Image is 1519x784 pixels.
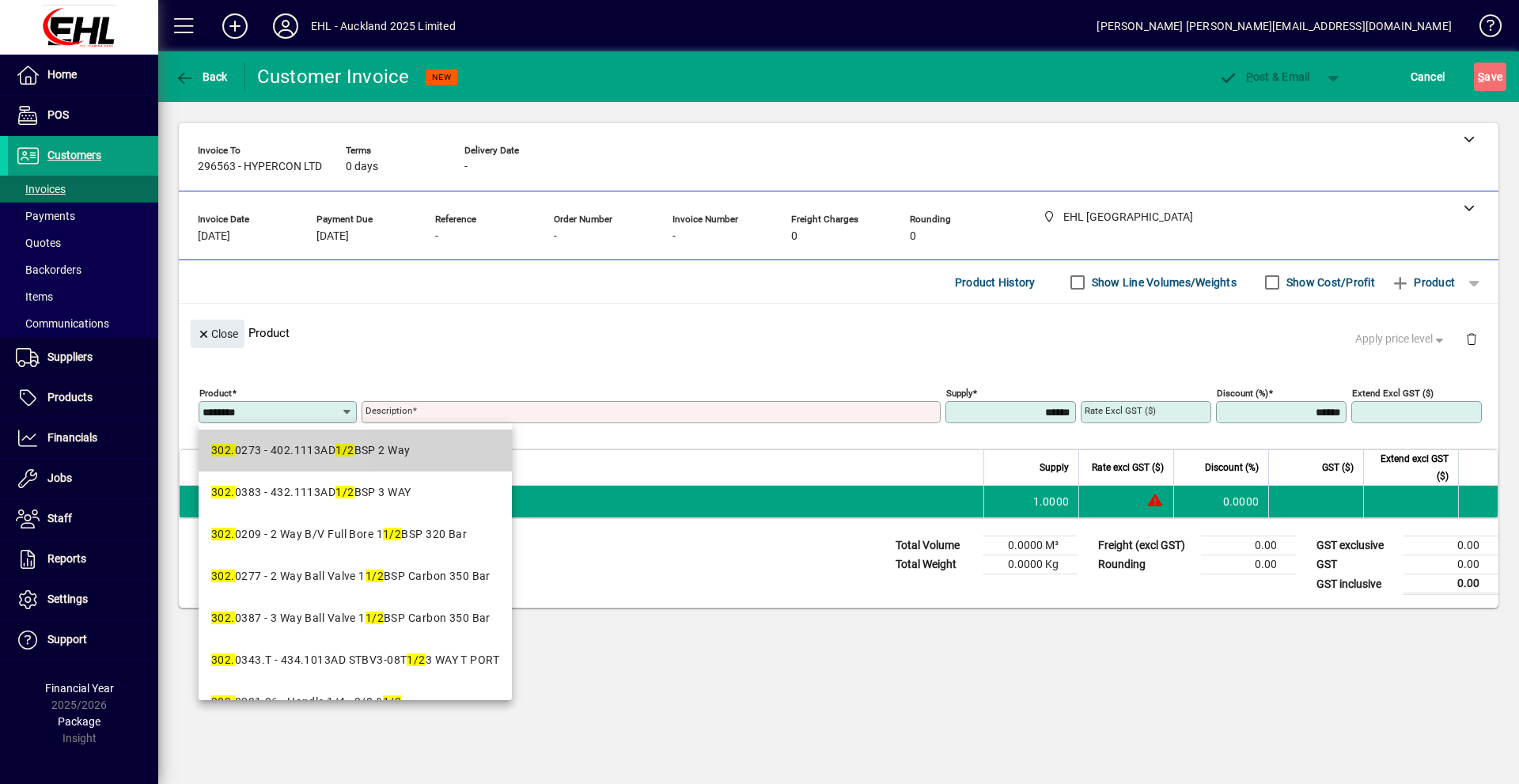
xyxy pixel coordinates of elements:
span: Payments [16,210,75,222]
span: Package [58,715,100,728]
span: 1.0000 [1033,494,1070,509]
span: Reports [47,552,86,565]
label: Show Line Volumes/Weights [1089,275,1237,290]
mat-option: 302.0209 - 2 Way B/V Full Bore 11/2 BSP 320 Bar [199,513,512,555]
mat-label: Discount (%) [1217,388,1268,399]
div: Customer Invoice [257,64,410,89]
span: 0 days [346,161,378,173]
span: - [672,230,676,243]
em: 1/2 [335,486,354,498]
em: 302. [211,570,235,582]
button: Delete [1453,320,1491,358]
div: 0277 - 2 Way Ball Valve 1 BSP Carbon 350 Bar [211,568,491,585]
div: Product [179,304,1498,362]
span: Suppliers [47,350,93,363]
span: Discount (%) [1205,459,1259,476]
div: 0343.T - 434.1013AD STBV3-08T 3 WAY T PORT [211,652,499,668]
mat-option: 302.0273 - 402.1113AD 1/2 BSP 2 Way [199,430,512,472]
div: EHL - Auckland 2025 Limited [311,13,456,39]
mat-label: Rate excl GST ($) [1085,405,1156,416]
span: NEW [432,72,452,82]
td: 0.00 [1403,574,1498,594]
mat-option: 302.0383 - 432.1113AD 1/2 BSP 3 WAY [199,472,512,513]
a: Suppliers [8,338,158,377]
a: Financials [8,419,158,458]
a: Quotes [8,229,158,256]
button: Post & Email [1210,62,1318,91]
mat-label: Extend excl GST ($) [1352,388,1434,399]
td: Total Weight [888,555,983,574]
a: Items [8,283,158,310]
mat-option: 302.0277 - 2 Way Ball Valve 11/2 BSP Carbon 350 Bar [199,555,512,597]
button: Cancel [1407,62,1449,91]
span: Items [16,290,53,303]
td: 0.0000 Kg [983,555,1078,574]
td: Freight (excl GST) [1090,536,1201,555]
mat-option: 302.0387 - 3 Way Ball Valve 11/2 BSP Carbon 350 Bar [199,597,512,639]
span: Support [47,633,87,646]
span: ost & Email [1218,70,1310,83]
mat-label: Product [199,388,232,399]
a: Settings [8,580,158,619]
a: Jobs [8,459,158,498]
em: 1/2 [383,528,401,540]
a: Knowledge Base [1468,3,1499,55]
span: - [464,161,468,173]
button: Apply price level [1349,325,1453,354]
em: 302. [211,612,235,624]
div: [PERSON_NAME] [PERSON_NAME][EMAIL_ADDRESS][DOMAIN_NAME] [1097,13,1452,39]
td: 0.00 [1403,555,1498,574]
span: Home [47,68,77,81]
div: 0387 - 3 Way Ball Valve 1 BSP Carbon 350 Bar [211,610,491,627]
span: Back [175,70,228,83]
button: Add [210,12,260,40]
td: Rounding [1090,555,1201,574]
td: GST inclusive [1309,574,1403,594]
span: [DATE] [316,230,349,243]
span: S [1478,70,1484,83]
span: Products [47,391,93,403]
span: Cancel [1411,64,1445,89]
a: Reports [8,540,158,579]
span: GST ($) [1322,459,1354,476]
mat-option: 302.0201.06 - Handle 1/4 - 3/8 & 1/2 [199,681,512,723]
a: Payments [8,203,158,229]
em: 1/2 [407,653,425,666]
a: Support [8,620,158,660]
mat-label: Description [366,405,412,416]
a: Products [8,378,158,418]
span: Financial Year [45,682,114,695]
span: 0 [791,230,797,243]
a: Backorders [8,256,158,283]
span: Invoices [16,183,66,195]
a: Communications [8,310,158,337]
td: GST exclusive [1309,536,1403,555]
em: 302. [211,653,235,666]
div: 0383 - 432.1113AD BSP 3 WAY [211,484,411,501]
span: 0 [910,230,916,243]
span: Financials [47,431,97,444]
button: Product History [949,268,1042,297]
span: Customers [47,149,101,161]
span: Close [197,321,238,347]
em: 1/2 [383,695,401,708]
span: ave [1478,64,1502,89]
span: Communications [16,317,109,330]
button: Save [1474,62,1506,91]
div: 0273 - 402.1113AD BSP 2 Way [211,442,410,459]
td: 0.0000 M³ [983,536,1078,555]
span: Staff [47,512,72,525]
td: 0.00 [1201,536,1296,555]
em: 302. [211,695,235,708]
td: 0.00 [1201,555,1296,574]
div: 0201.06 - Handle 1/4 - 3/8 & [211,694,401,710]
td: 0.00 [1403,536,1498,555]
span: POS [47,108,69,121]
td: GST [1309,555,1403,574]
span: [DATE] [198,230,230,243]
span: Backorders [16,263,81,276]
span: Extend excl GST ($) [1373,450,1449,485]
app-page-header-button: Back [158,62,245,91]
button: Back [171,62,232,91]
td: Total Volume [888,536,983,555]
